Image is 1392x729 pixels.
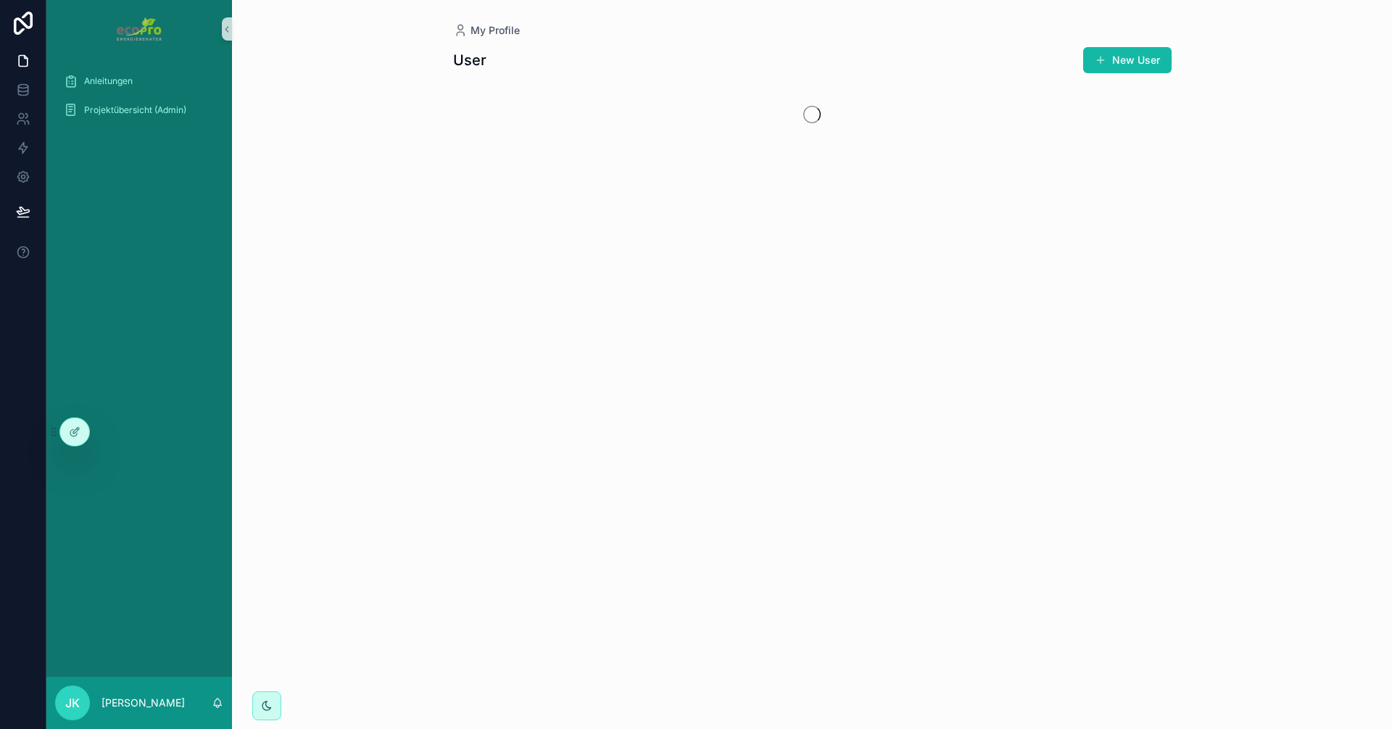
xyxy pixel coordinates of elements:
img: App logo [117,17,161,41]
span: Anleitungen [84,75,133,87]
a: Projektübersicht (Admin) [55,97,223,123]
span: My Profile [471,23,520,38]
a: My Profile [453,23,520,38]
span: JK [65,694,80,712]
button: New User [1083,47,1172,73]
h1: User [453,50,486,70]
div: scrollable content [46,58,232,142]
span: Projektübersicht (Admin) [84,104,186,116]
p: [PERSON_NAME] [101,696,185,710]
a: Anleitungen [55,68,223,94]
